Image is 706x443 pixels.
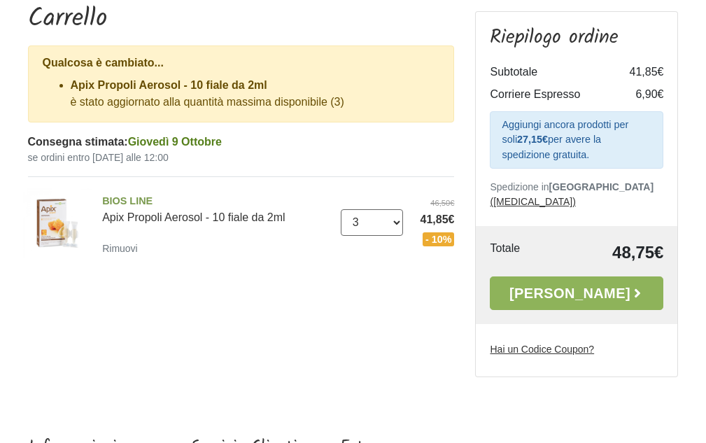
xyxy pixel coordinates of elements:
[102,239,143,257] a: Rimuovi
[28,134,455,150] div: Consegna stimata:
[490,111,663,169] div: Aggiungi ancora prodotti per soli per avere la spedizione gratuita.
[490,196,575,207] a: ([MEDICAL_DATA])
[414,197,455,209] del: 46,50€
[490,61,607,83] td: Subtotale
[490,276,663,310] a: [PERSON_NAME]
[607,61,663,83] td: 41,85€
[490,344,594,355] u: Hai un Codice Coupon?
[128,136,222,148] span: Giovedì 9 Ottobre
[490,83,607,106] td: Corriere Espresso
[102,194,330,223] a: BIOS LINEApix Propoli Aerosol - 10 fiale da 2ml
[71,77,440,111] li: è stato aggiornato alla quantità massima disponibile (3)
[28,150,455,165] small: se ordini entro [DATE] alle 12:00
[490,240,553,265] td: Totale
[549,181,654,192] b: [GEOGRAPHIC_DATA]
[490,180,663,209] p: Spedizione in
[517,134,548,145] strong: 27,15€
[490,342,594,357] label: Hai un Codice Coupon?
[28,4,455,34] h1: Carrello
[102,194,330,209] span: BIOS LINE
[71,79,267,91] strong: Apix Propoli Aerosol - 10 fiale da 2ml
[414,211,455,228] span: 41,85€
[423,232,455,246] span: - 10%
[43,55,440,71] div: Qualcosa è cambiato...
[102,243,138,254] small: Rimuovi
[607,83,663,106] td: 6,90€
[554,240,664,265] td: 48,75€
[23,188,92,258] img: Apix Propoli Aerosol - 10 fiale da 2ml
[490,26,663,50] h3: Riepilogo ordine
